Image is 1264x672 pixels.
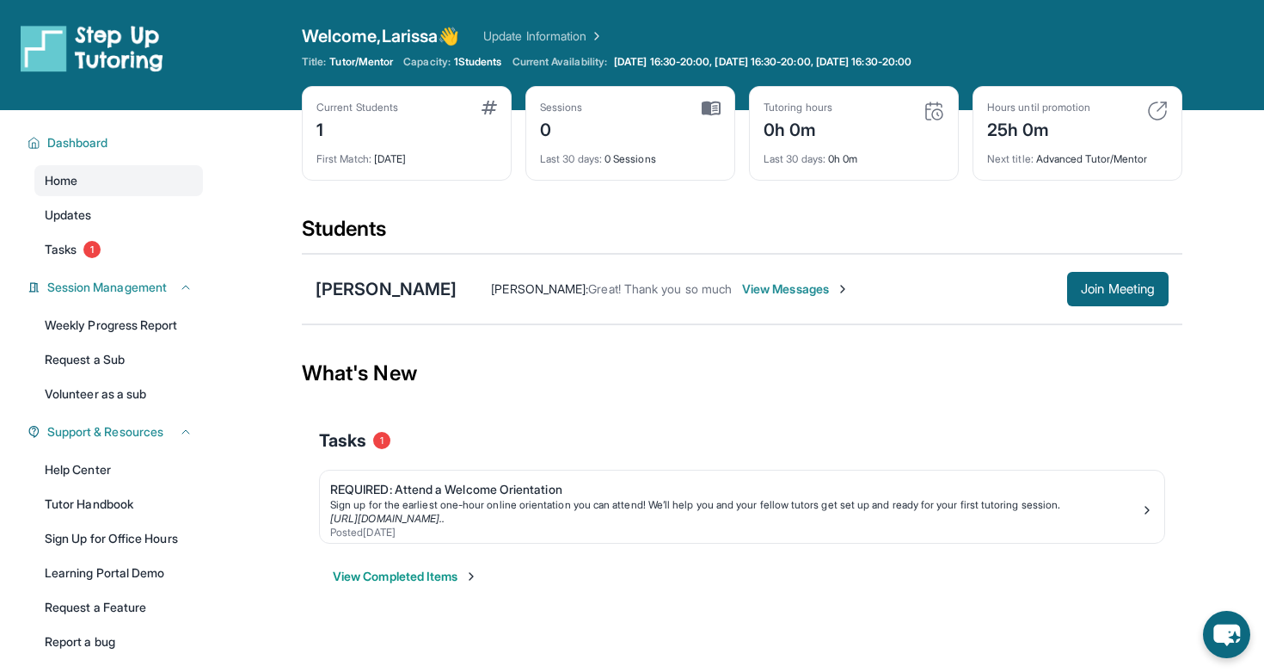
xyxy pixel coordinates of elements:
span: Tasks [45,241,77,258]
a: Tutor Handbook [34,489,203,520]
div: Advanced Tutor/Mentor [987,142,1168,166]
span: Session Management [47,279,167,296]
a: Learning Portal Demo [34,558,203,589]
a: Home [34,165,203,196]
span: Tasks [319,428,366,453]
span: Title: [302,55,326,69]
span: Support & Resources [47,423,163,441]
div: Tutoring hours [764,101,832,114]
span: Last 30 days : [764,152,825,165]
a: [DATE] 16:30-20:00, [DATE] 16:30-20:00, [DATE] 16:30-20:00 [611,55,915,69]
div: 0h 0m [764,142,944,166]
div: Current Students [316,101,398,114]
span: 1 Students [454,55,502,69]
div: Hours until promotion [987,101,1090,114]
div: 0 [540,114,583,142]
a: Request a Feature [34,592,203,623]
button: View Completed Items [333,568,478,585]
span: Welcome, Larissa 👋 [302,24,459,48]
span: [PERSON_NAME] : [491,281,588,296]
span: View Messages [742,281,850,298]
div: [PERSON_NAME] [316,277,457,301]
img: Chevron-Right [836,282,850,296]
span: Great! Thank you so much [588,281,732,296]
div: 0 Sessions [540,142,721,166]
div: [DATE] [316,142,497,166]
a: Updates [34,200,203,231]
a: Tasks1 [34,234,203,265]
img: Chevron Right [586,28,604,45]
img: card [482,101,497,114]
span: Updates [45,207,92,224]
div: 1 [316,114,398,142]
span: Next title : [987,152,1034,165]
button: Support & Resources [40,423,193,441]
span: 1 [373,432,390,449]
button: Join Meeting [1067,272,1169,306]
div: Students [302,215,1182,253]
button: Dashboard [40,134,193,151]
span: First Match : [316,152,371,165]
button: Session Management [40,279,193,296]
a: [URL][DOMAIN_NAME].. [330,512,445,525]
span: Dashboard [47,134,108,151]
span: [DATE] 16:30-20:00, [DATE] 16:30-20:00, [DATE] 16:30-20:00 [614,55,911,69]
img: logo [21,24,163,72]
span: Join Meeting [1081,284,1155,294]
a: Sign Up for Office Hours [34,523,203,554]
span: Tutor/Mentor [329,55,393,69]
span: Last 30 days : [540,152,602,165]
span: Home [45,172,77,189]
a: Report a bug [34,626,203,657]
div: What's New [302,336,1182,411]
img: card [1147,101,1168,121]
a: Update Information [483,28,604,45]
span: Current Availability: [512,55,607,69]
div: REQUIRED: Attend a Welcome Orientation [330,481,1140,498]
div: 25h 0m [987,114,1090,142]
span: 1 [83,241,101,258]
div: Posted [DATE] [330,526,1140,539]
div: 0h 0m [764,114,832,142]
a: REQUIRED: Attend a Welcome OrientationSign up for the earliest one-hour online orientation you ca... [320,471,1164,543]
div: Sessions [540,101,583,114]
a: Request a Sub [34,344,203,375]
a: Volunteer as a sub [34,379,203,410]
a: Help Center [34,454,203,485]
a: Weekly Progress Report [34,310,203,341]
div: Sign up for the earliest one-hour online orientation you can attend! We’ll help you and your fell... [330,498,1140,512]
span: Capacity: [403,55,451,69]
img: card [702,101,721,116]
button: chat-button [1203,611,1250,658]
img: card [923,101,944,121]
